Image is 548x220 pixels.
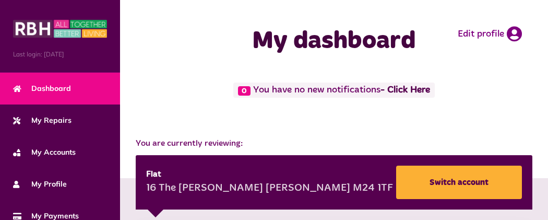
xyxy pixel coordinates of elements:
[136,137,532,150] span: You are currently reviewing:
[458,26,522,42] a: Edit profile
[13,83,71,94] span: Dashboard
[13,50,107,59] span: Last login: [DATE]
[13,179,67,190] span: My Profile
[233,83,434,98] span: You have no new notifications
[238,86,251,96] span: 0
[146,168,393,181] div: Flat
[380,86,430,95] a: - Click Here
[170,26,498,56] h1: My dashboard
[396,166,522,199] a: Switch account
[13,147,76,158] span: My Accounts
[13,18,107,39] img: MyRBH
[13,115,72,126] span: My Repairs
[146,181,393,196] div: 16 The [PERSON_NAME] [PERSON_NAME] M24 1TF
